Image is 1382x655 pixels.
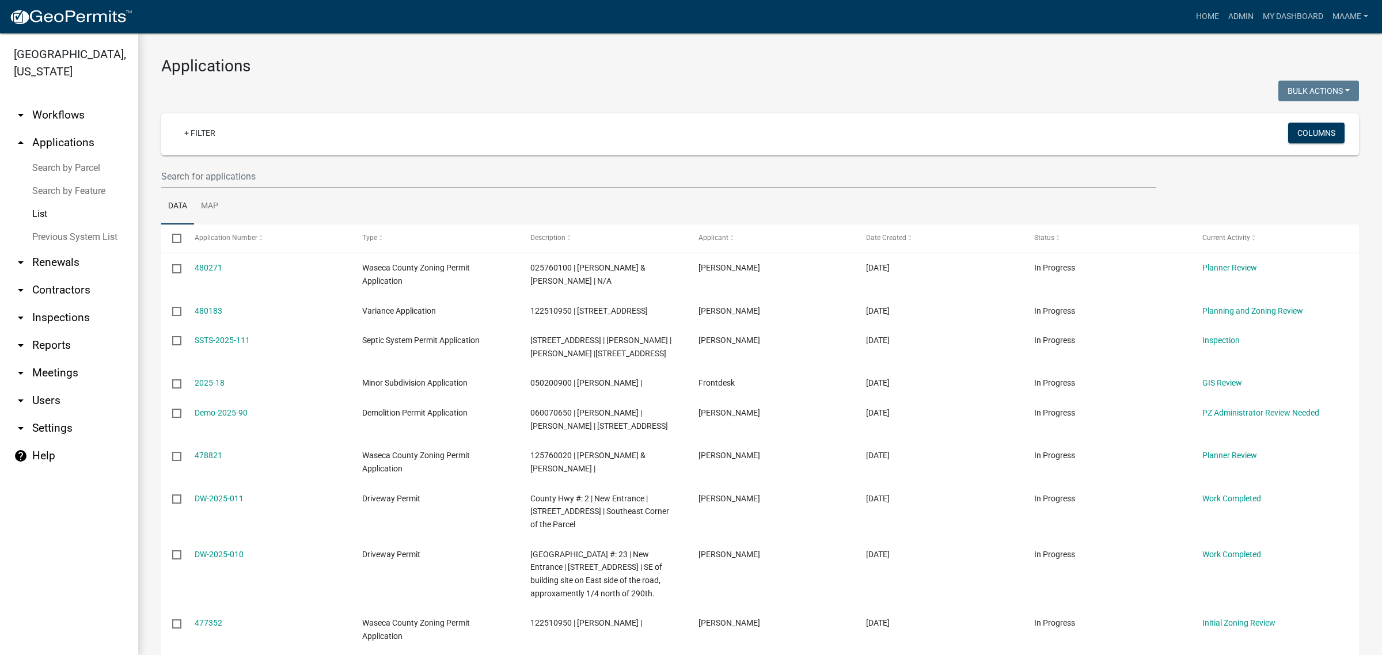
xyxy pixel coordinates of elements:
[530,378,642,387] span: 050200900 | GARY G MITTELSTEADT |
[1224,6,1258,28] a: Admin
[1258,6,1328,28] a: My Dashboard
[698,618,760,627] span: Matt Thompsen
[1034,550,1075,559] span: In Progress
[362,408,468,417] span: Demolition Permit Application
[1328,6,1373,28] a: Maame
[866,618,890,627] span: 09/11/2025
[698,408,760,417] span: Jacob Wolff
[1202,306,1303,315] a: Planning and Zoning Review
[698,451,760,460] span: William Poppe
[698,494,760,503] span: Kyle Skoglund
[866,550,890,559] span: 09/12/2025
[530,451,646,473] span: 125760020 | LISA K & WILLIAM K POPPE |
[183,224,351,252] datatable-header-cell: Application Number
[14,366,28,380] i: arrow_drop_down
[1278,81,1359,101] button: Bulk Actions
[1034,378,1075,387] span: In Progress
[1202,550,1261,559] a: Work Completed
[161,224,183,252] datatable-header-cell: Select
[14,338,28,352] i: arrow_drop_down
[14,136,28,150] i: arrow_drop_up
[194,188,225,225] a: Map
[14,449,28,463] i: help
[530,494,669,530] span: County Hwy #: 2 | New Entrance | 6583 360TH AVE | Southeast Corner of the Parcel
[1034,306,1075,315] span: In Progress
[161,165,1156,188] input: Search for applications
[14,283,28,297] i: arrow_drop_down
[698,234,728,242] span: Applicant
[530,336,671,358] span: 33960 98TH ST | MICHAEL K ELLIS | BARBARA A PELSON-ELLIS |33960 98TH ST
[14,421,28,435] i: arrow_drop_down
[1202,494,1261,503] a: Work Completed
[698,263,760,272] span: Lucas Boelter
[866,263,890,272] span: 09/18/2025
[698,378,735,387] span: Frontdesk
[1034,451,1075,460] span: In Progress
[195,336,250,345] a: SSTS-2025-111
[175,123,225,143] a: + Filter
[530,234,565,242] span: Description
[1034,336,1075,345] span: In Progress
[1191,6,1224,28] a: Home
[1288,123,1345,143] button: Columns
[866,336,890,345] span: 09/16/2025
[1034,408,1075,417] span: In Progress
[1202,378,1242,387] a: GIS Review
[855,224,1023,252] datatable-header-cell: Date Created
[362,306,436,315] span: Variance Application
[1202,234,1250,242] span: Current Activity
[1034,263,1075,272] span: In Progress
[362,234,377,242] span: Type
[1202,336,1240,345] a: Inspection
[530,550,662,598] span: County Hwy #: 23 | New Entrance | 29329 WILTON RIVER RD W | SE of building site on East side of t...
[698,336,760,345] span: Phillip Schleicher
[1202,408,1319,417] a: PZ Administrator Review Needed
[1023,224,1191,252] datatable-header-cell: Status
[362,618,470,641] span: Waseca County Zoning Permit Application
[195,550,244,559] a: DW-2025-010
[698,550,760,559] span: Daniel Kuhns
[362,263,470,285] span: Waseca County Zoning Permit Application
[1034,494,1075,503] span: In Progress
[1202,451,1257,460] a: Planner Review
[1034,618,1075,627] span: In Progress
[866,234,906,242] span: Date Created
[866,378,890,387] span: 09/16/2025
[362,494,420,503] span: Driveway Permit
[161,56,1359,76] h3: Applications
[866,306,890,315] span: 09/18/2025
[866,494,890,503] span: 09/15/2025
[1034,234,1054,242] span: Status
[362,550,420,559] span: Driveway Permit
[195,451,222,460] a: 478821
[687,224,855,252] datatable-header-cell: Applicant
[14,394,28,408] i: arrow_drop_down
[362,378,468,387] span: Minor Subdivision Application
[195,234,257,242] span: Application Number
[195,408,248,417] a: Demo-2025-90
[161,188,194,225] a: Data
[519,224,688,252] datatable-header-cell: Description
[530,263,646,285] span: 025760100 | LUCAS & ARIANA L BOELTER | N/A
[195,494,244,503] a: DW-2025-011
[195,378,225,387] a: 2025-18
[195,306,222,315] a: 480183
[351,224,519,252] datatable-header-cell: Type
[14,256,28,269] i: arrow_drop_down
[14,311,28,325] i: arrow_drop_down
[1202,618,1275,627] a: Initial Zoning Review
[530,618,642,627] span: 122510950 | MATT THOMPSEN |
[362,451,470,473] span: Waseca County Zoning Permit Application
[698,306,760,315] span: Matt Thompsen
[14,108,28,122] i: arrow_drop_down
[866,408,890,417] span: 09/16/2025
[1202,263,1257,272] a: Planner Review
[195,618,222,627] a: 477352
[195,263,222,272] a: 480271
[530,408,668,431] span: 060070650 | JACOB M WOLFF | DANIELLE C WOLFF | 42860 CO LINE RD
[866,451,890,460] span: 09/15/2025
[1191,224,1359,252] datatable-header-cell: Current Activity
[362,336,480,345] span: Septic System Permit Application
[530,306,648,315] span: 122510950 | 37049 FAWN AVE | 2,7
